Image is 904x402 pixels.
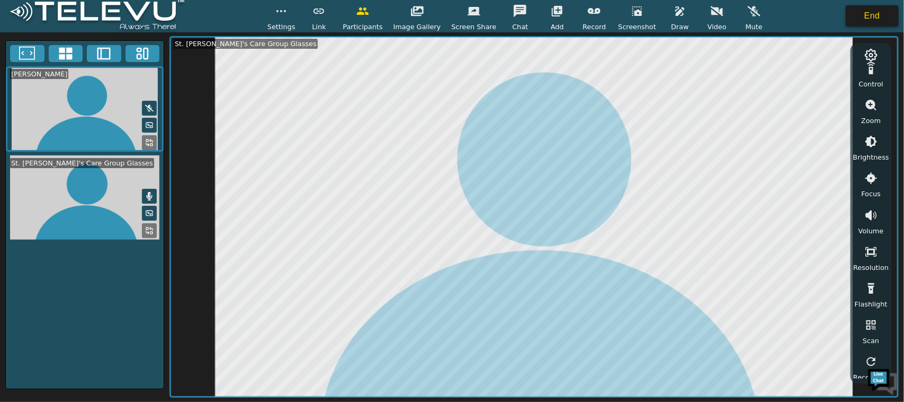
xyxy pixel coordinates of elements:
[853,152,889,162] span: Brightness
[10,158,154,168] div: St. [PERSON_NAME]'s Care Group Glasses
[142,101,157,116] button: Mute
[71,49,194,63] div: iSee Bot
[142,223,157,238] button: Replace Feed
[10,45,44,62] button: Fullscreen
[142,118,157,133] button: Picture in Picture
[551,22,564,32] span: Add
[846,5,899,27] button: End
[512,22,528,32] span: Chat
[671,22,688,32] span: Draw
[71,63,194,76] div: Let DELA Help you.
[126,45,160,62] button: Three Window Medium
[343,22,382,32] span: Participants
[858,226,884,236] span: Volume
[859,79,883,89] span: Control
[312,22,326,32] span: Link
[867,365,899,397] img: Chat Widget
[583,22,606,32] span: Record
[618,22,656,32] span: Screenshot
[24,243,167,264] input: Enter your name
[12,55,28,71] div: Navigation go back
[862,189,881,199] span: Focus
[267,22,296,32] span: Settings
[142,206,157,221] button: Picture in Picture
[861,116,881,126] span: Zoom
[746,22,763,32] span: Mute
[174,39,318,49] div: St. [PERSON_NAME]'s Care Group Glasses
[87,45,121,62] button: Two Window Medium
[24,228,167,239] div: May I have your name?
[853,263,889,273] span: Resolution
[10,69,68,79] div: [PERSON_NAME]
[142,135,157,150] button: Replace Feed
[21,200,165,212] span: Hello. I’m your TeleVU Virtual Concierge.
[708,22,727,32] span: Video
[49,45,83,62] button: 4x4
[142,189,157,204] button: Mute
[18,184,44,192] div: iSee Bot
[14,196,172,216] div: 1:52 PM
[863,336,879,346] span: Scan
[853,372,889,382] span: Reconnect
[174,5,199,31] div: Minimize live chat window
[5,309,202,346] textarea: Enter details in the input field
[136,268,167,282] div: Submit
[855,299,888,309] span: Flashlight
[393,22,441,32] span: Image Gallery
[451,22,496,32] span: Screen Share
